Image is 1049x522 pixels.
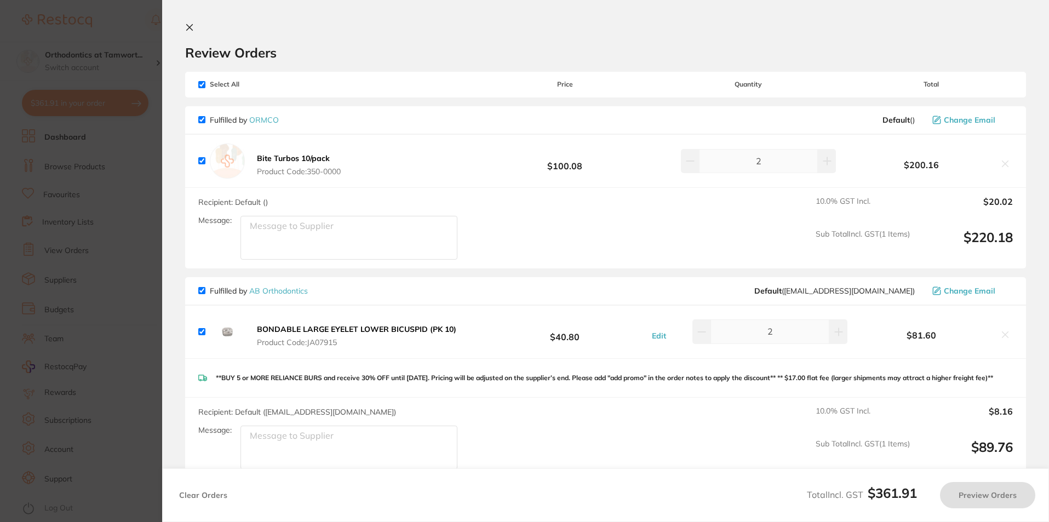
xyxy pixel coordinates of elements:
b: Default [754,286,782,296]
span: 10.0 % GST Incl. [816,406,910,431]
span: Total [850,81,1013,88]
b: $40.80 [483,322,646,342]
img: c2t1bTN6Zw [210,314,245,349]
button: BONDABLE LARGE EYELET LOWER BICUSPID (PK 10) Product Code:JA07915 [254,324,460,347]
button: Preview Orders [940,482,1035,508]
span: ( ) [882,116,915,124]
img: empty.jpg [210,144,245,179]
span: Select All [198,81,308,88]
p: Fulfilled by [210,116,279,124]
span: Quantity [646,81,850,88]
b: $200.16 [850,160,993,170]
button: Bite Turbos 10/pack Product Code:350-0000 [254,153,344,176]
span: Total Incl. GST [807,489,917,500]
output: $20.02 [919,197,1013,221]
label: Message: [198,426,232,435]
output: $220.18 [919,230,1013,260]
span: Product Code: 350-0000 [257,167,341,176]
b: $361.91 [868,485,917,501]
button: Clear Orders [176,482,231,508]
span: Sub Total Incl. GST ( 1 Items) [816,439,910,469]
span: 10.0 % GST Incl. [816,197,910,221]
span: Price [483,81,646,88]
button: Change Email [929,115,1013,125]
p: Fulfilled by [210,286,308,295]
a: AB Orthodontics [249,286,308,296]
a: ORMCO [249,115,279,125]
span: Recipient: Default ( ) [198,197,268,207]
output: $89.76 [919,439,1013,469]
span: tahlia@ortho.com.au [754,286,915,295]
b: BONDABLE LARGE EYELET LOWER BICUSPID (PK 10) [257,324,456,334]
output: $8.16 [919,406,1013,431]
span: Sub Total Incl. GST ( 1 Items) [816,230,910,260]
label: Message: [198,216,232,225]
span: Change Email [944,116,995,124]
b: Default [882,115,910,125]
p: **BUY 5 or MORE RELIANCE BURS and receive 30% OFF until [DATE]. Pricing will be adjusted on the s... [216,374,993,382]
span: Product Code: JA07915 [257,338,456,347]
button: Edit [649,331,669,341]
b: Bite Turbos 10/pack [257,153,330,163]
span: Change Email [944,286,995,295]
h2: Review Orders [185,44,1026,61]
button: Change Email [929,286,1013,296]
b: $100.08 [483,151,646,171]
span: Recipient: Default ( [EMAIL_ADDRESS][DOMAIN_NAME] ) [198,407,396,417]
b: $81.60 [850,330,993,340]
